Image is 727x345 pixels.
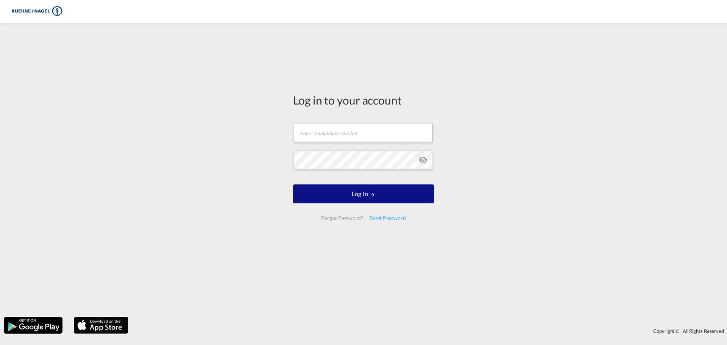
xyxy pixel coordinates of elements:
div: Reset Password [366,211,409,225]
input: Enter email/phone number [294,123,433,142]
img: 36441310f41511efafde313da40ec4a4.png [11,3,62,20]
div: Forgot Password? [318,211,366,225]
button: LOGIN [293,184,434,203]
img: google.png [3,316,63,334]
div: Log in to your account [293,92,434,108]
md-icon: icon-eye-off [418,155,427,164]
img: apple.png [73,316,129,334]
div: Copyright © . All Rights Reserved [132,325,727,337]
